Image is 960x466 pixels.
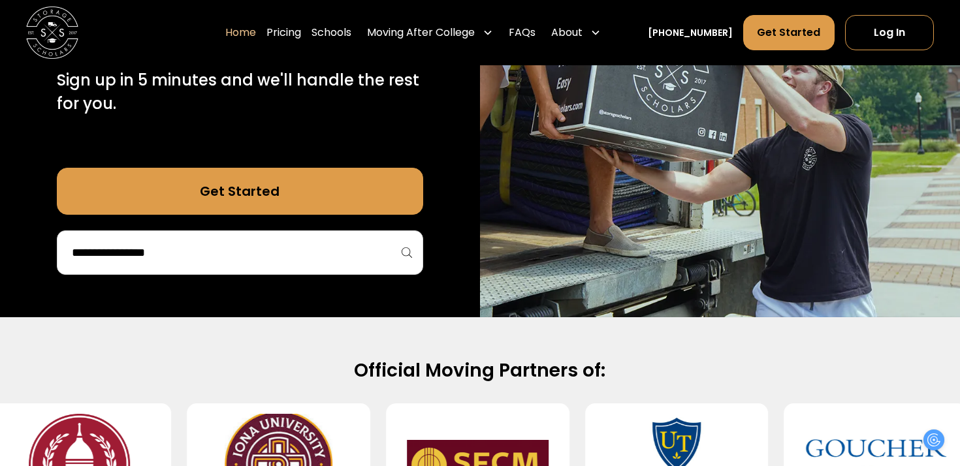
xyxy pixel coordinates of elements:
[509,14,536,51] a: FAQs
[26,7,78,59] img: Storage Scholars main logo
[225,14,256,51] a: Home
[551,25,583,40] div: About
[546,14,606,51] div: About
[845,15,934,50] a: Log In
[312,14,351,51] a: Schools
[57,69,423,116] p: Sign up in 5 minutes and we'll handle the rest for you.
[367,25,475,40] div: Moving After College
[362,14,498,51] div: Moving After College
[266,14,301,51] a: Pricing
[648,26,733,40] a: [PHONE_NUMBER]
[26,7,78,59] a: home
[61,359,899,383] h2: Official Moving Partners of:
[57,168,423,215] a: Get Started
[743,15,834,50] a: Get Started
